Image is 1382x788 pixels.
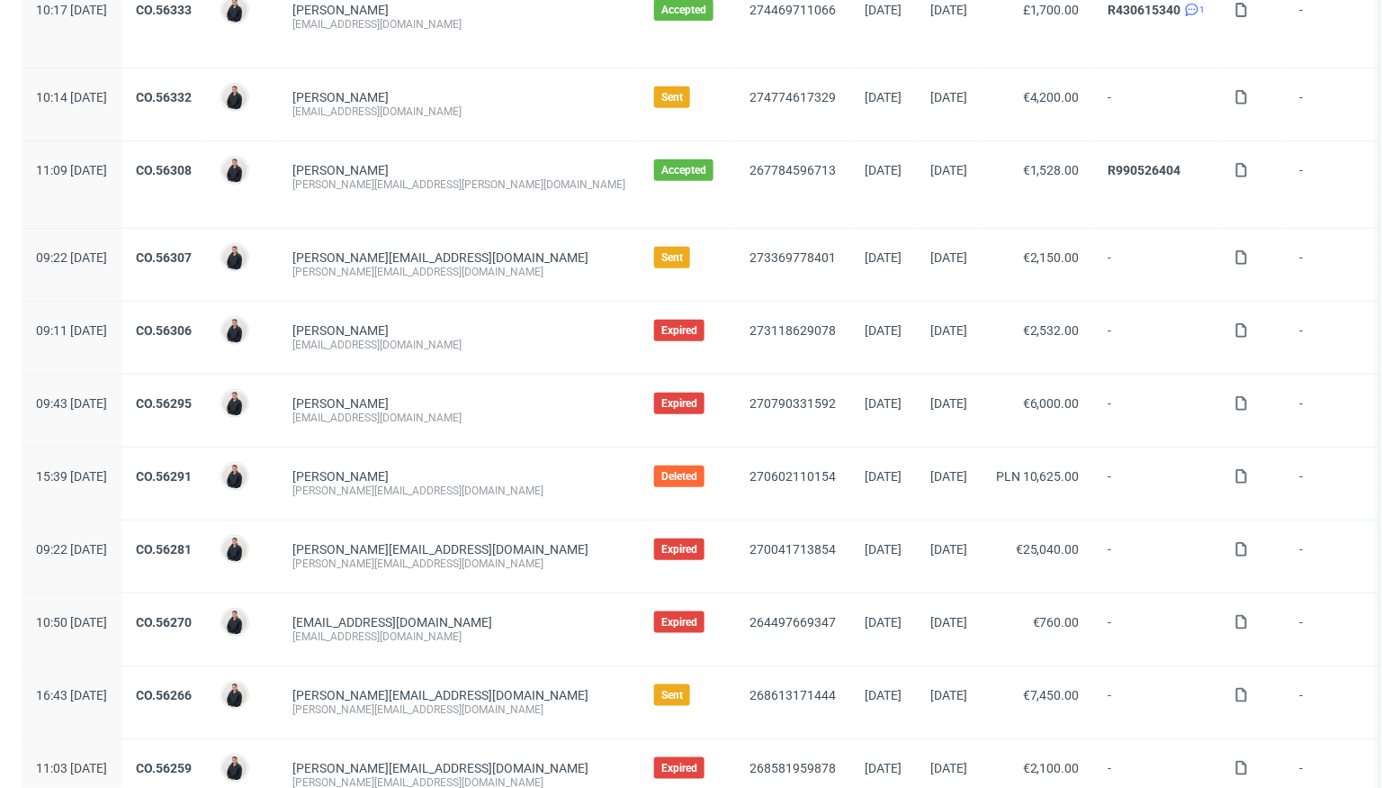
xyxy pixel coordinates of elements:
[1300,542,1368,571] span: -
[1023,90,1080,104] span: €4,200.00
[136,396,192,411] a: CO.56295
[930,163,967,177] span: [DATE]
[292,761,588,775] span: [PERSON_NAME][EMAIL_ADDRESS][DOMAIN_NAME]
[1200,3,1206,17] span: 1
[36,3,107,17] span: 10:17 [DATE]
[1108,90,1206,119] span: -
[749,615,836,629] a: 264497669347
[292,177,625,192] div: [PERSON_NAME][EMAIL_ADDRESS][PERSON_NAME][DOMAIN_NAME]
[222,85,247,110] img: Adrian Margula
[749,163,836,177] a: 267784596713
[1300,323,1368,352] span: -
[36,761,107,775] span: 11:03 [DATE]
[292,411,625,425] div: [EMAIL_ADDRESS][DOMAIN_NAME]
[1108,163,1181,177] a: R990526404
[1300,396,1368,425] span: -
[292,3,389,17] a: [PERSON_NAME]
[1108,615,1206,644] span: -
[1300,3,1368,46] span: -
[661,250,683,265] span: Sent
[996,469,1080,484] span: PLN 10,625.00
[292,250,588,265] a: [PERSON_NAME][EMAIL_ADDRESS][DOMAIN_NAME]
[865,688,902,702] span: [DATE]
[930,469,967,484] span: [DATE]
[865,3,902,17] span: [DATE]
[661,396,697,411] span: Expired
[661,761,697,775] span: Expired
[136,250,192,265] a: CO.56307
[222,158,247,183] img: Adrian Margula
[136,469,192,484] a: CO.56291
[136,688,192,702] a: CO.56266
[749,542,836,557] a: 270041713854
[136,761,192,775] a: CO.56259
[661,469,697,484] span: Deleted
[136,542,192,557] a: CO.56281
[36,469,107,484] span: 15:39 [DATE]
[661,90,683,104] span: Sent
[1108,396,1206,425] span: -
[292,323,389,338] a: [PERSON_NAME]
[1108,688,1206,717] span: -
[661,688,683,702] span: Sent
[222,318,247,343] img: Adrian Margula
[930,323,967,338] span: [DATE]
[1023,163,1080,177] span: €1,528.00
[36,688,107,702] span: 16:43 [DATE]
[749,469,836,484] a: 270602110154
[1181,3,1206,17] a: 1
[292,90,389,104] a: [PERSON_NAME]
[136,3,192,17] a: CO.56333
[222,391,247,416] img: Adrian Margula
[930,542,967,557] span: [DATE]
[1108,469,1206,498] span: -
[930,90,967,104] span: [DATE]
[749,323,836,338] a: 273118629078
[292,688,588,702] span: [PERSON_NAME][EMAIL_ADDRESS][DOMAIN_NAME]
[222,756,247,781] img: Adrian Margula
[136,323,192,338] a: CO.56306
[865,615,902,629] span: [DATE]
[865,396,902,411] span: [DATE]
[36,323,107,338] span: 09:11 [DATE]
[36,396,107,411] span: 09:43 [DATE]
[1300,688,1368,717] span: -
[36,163,107,177] span: 11:09 [DATE]
[292,629,625,644] div: [EMAIL_ADDRESS][DOMAIN_NAME]
[930,396,967,411] span: [DATE]
[1023,396,1080,411] span: €6,000.00
[222,245,247,270] img: Adrian Margula
[1023,250,1080,265] span: €2,150.00
[661,163,706,177] span: Accepted
[661,615,697,629] span: Expired
[292,469,389,484] a: [PERSON_NAME]
[1300,469,1368,498] span: -
[865,469,902,484] span: [DATE]
[749,250,836,265] a: 273369778401
[292,615,492,629] span: [EMAIL_ADDRESS][DOMAIN_NAME]
[292,163,389,177] a: [PERSON_NAME]
[136,615,192,629] a: CO.56270
[1300,250,1368,279] span: -
[930,3,967,17] span: [DATE]
[865,90,902,104] span: [DATE]
[292,104,625,119] div: [EMAIL_ADDRESS][DOMAIN_NAME]
[36,90,107,104] span: 10:14 [DATE]
[292,17,625,32] div: [EMAIL_ADDRESS][DOMAIN_NAME]
[292,702,625,717] div: [PERSON_NAME][EMAIL_ADDRESS][DOMAIN_NAME]
[136,90,192,104] a: CO.56332
[749,3,836,17] a: 274469711066
[1023,688,1080,702] span: €7,450.00
[222,610,247,635] img: Adrian Margula
[1023,761,1080,775] span: €2,100.00
[1023,3,1080,17] span: £1,700.00
[222,537,247,562] img: Adrian Margula
[1108,3,1181,17] a: R430615340
[1108,542,1206,571] span: -
[292,542,588,557] span: [PERSON_NAME][EMAIL_ADDRESS][DOMAIN_NAME]
[661,3,706,17] span: Accepted
[749,761,836,775] a: 268581959878
[930,615,967,629] span: [DATE]
[930,761,967,775] span: [DATE]
[865,163,902,177] span: [DATE]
